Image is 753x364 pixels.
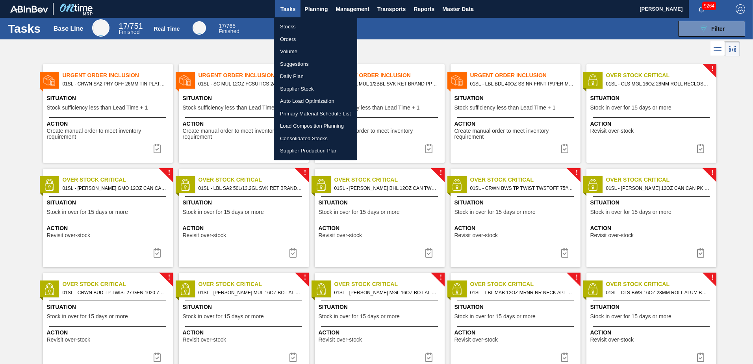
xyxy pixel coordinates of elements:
[274,45,357,58] a: Volume
[274,33,357,46] a: Orders
[274,120,357,132] a: Load Composition Planning
[274,70,357,83] a: Daily Plan
[274,145,357,157] a: Supplier Production Plan
[274,132,357,145] a: Consolidated Stocks
[274,58,357,71] a: Suggestions
[274,108,357,120] a: Primary Material Schedule List
[274,83,357,95] a: Supplier Stock
[274,95,357,108] a: Auto Load Optimization
[274,20,357,33] a: Stocks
